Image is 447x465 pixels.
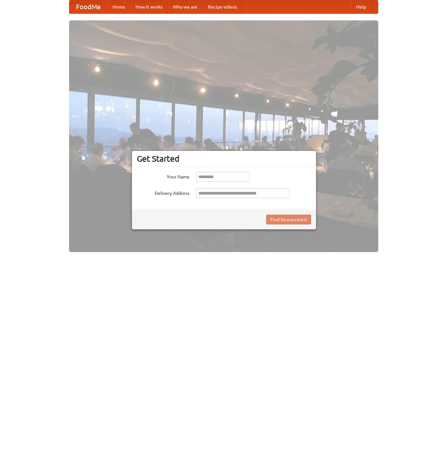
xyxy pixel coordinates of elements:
[351,0,371,13] a: Help
[203,0,242,13] a: Recipe videos
[137,188,189,197] label: Delivery Address
[266,215,311,224] button: Find Restaurants!
[168,0,203,13] a: Who we are
[107,0,130,13] a: Home
[137,172,189,180] label: Your Name
[69,0,107,13] a: FoodMe
[130,0,168,13] a: How it works
[137,154,311,164] h3: Get Started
